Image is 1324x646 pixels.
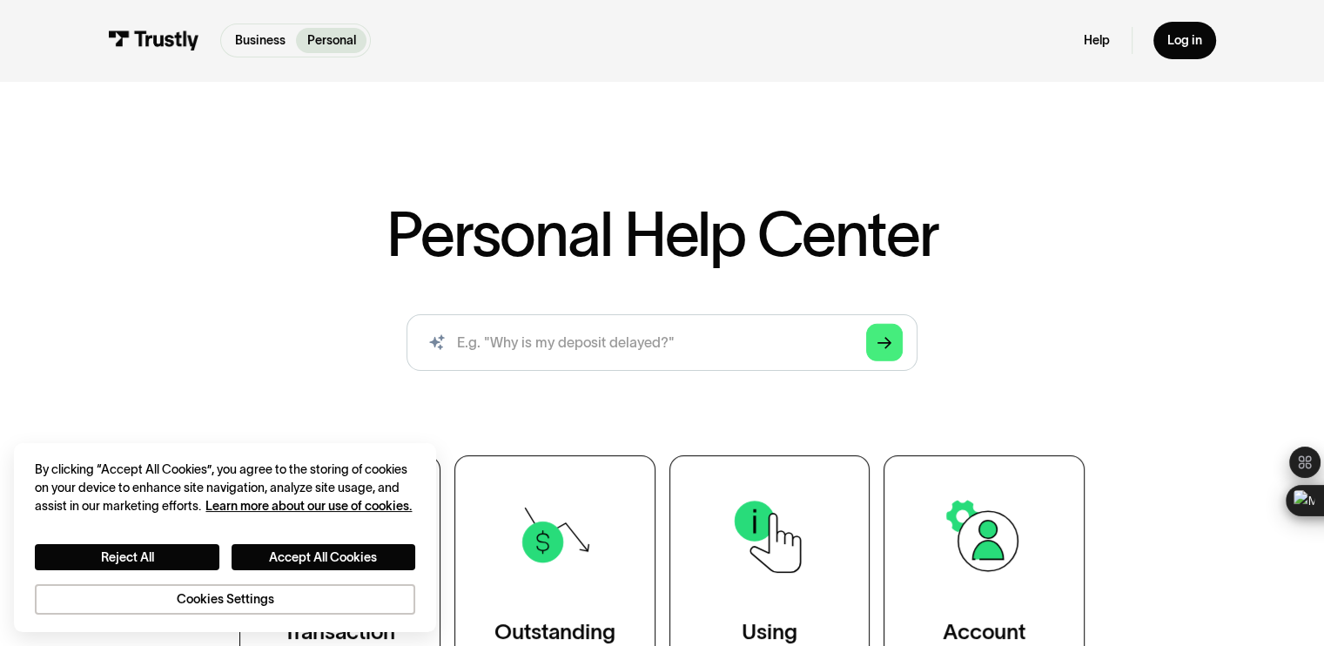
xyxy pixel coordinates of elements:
[225,28,296,53] a: Business
[205,499,412,513] a: More information about your privacy, opens in a new tab
[1153,22,1216,59] a: Log in
[407,314,917,371] input: search
[35,544,218,570] button: Reject All
[307,31,356,50] p: Personal
[108,30,199,50] img: Trustly Logo
[296,28,366,53] a: Personal
[1084,32,1110,48] a: Help
[35,461,415,516] div: By clicking “Accept All Cookies”, you agree to the storing of cookies on your device to enhance s...
[35,584,415,614] button: Cookies Settings
[407,314,917,371] form: Search
[235,31,286,50] p: Business
[35,461,415,615] div: Privacy
[1167,32,1202,48] div: Log in
[14,443,436,632] div: Cookie banner
[386,204,938,266] h1: Personal Help Center
[232,544,415,570] button: Accept All Cookies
